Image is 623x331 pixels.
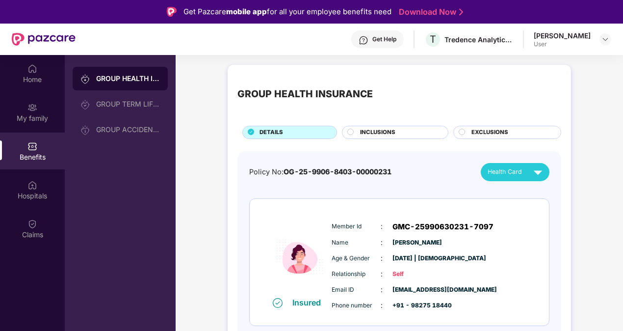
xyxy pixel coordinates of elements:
[381,221,383,232] span: :
[529,164,546,181] img: svg+xml;base64,PHN2ZyB4bWxucz0iaHR0cDovL3d3dy53My5vcmcvMjAwMC9zdmciIHZpZXdCb3g9IjAgMCAyNCAyNCIgd2...
[96,74,160,83] div: GROUP HEALTH INSURANCE
[381,253,383,264] span: :
[332,254,381,263] span: Age & Gender
[381,269,383,279] span: :
[226,7,267,16] strong: mobile app
[392,301,441,310] span: +91 - 98275 18440
[459,7,463,17] img: Stroke
[249,166,391,178] div: Policy No:
[183,6,391,18] div: Get Pazcare for all your employee benefits need
[481,163,549,181] button: Health Card
[332,238,381,248] span: Name
[12,33,76,46] img: New Pazcare Logo
[260,128,283,137] span: DETAILS
[332,301,381,310] span: Phone number
[471,128,508,137] span: EXCLUSIONS
[27,219,37,229] img: svg+xml;base64,PHN2ZyBpZD0iQ2xhaW0iIHhtbG5zPSJodHRwOi8vd3d3LnczLm9yZy8yMDAwL3N2ZyIgd2lkdGg9IjIwIi...
[359,35,368,45] img: svg+xml;base64,PHN2ZyBpZD0iSGVscC0zMngzMiIgeG1sbnM9Imh0dHA6Ly93d3cudzMub3JnLzIwMDAvc3ZnIiB3aWR0aD...
[399,7,460,17] a: Download Now
[392,285,441,295] span: [EMAIL_ADDRESS][DOMAIN_NAME]
[392,270,441,279] span: Self
[381,237,383,248] span: :
[488,167,522,177] span: Health Card
[392,221,493,233] span: GMC-25990630231-7097
[27,141,37,151] img: svg+xml;base64,PHN2ZyBpZD0iQmVuZWZpdHMiIHhtbG5zPSJodHRwOi8vd3d3LnczLm9yZy8yMDAwL3N2ZyIgd2lkdGg9Ij...
[360,128,395,137] span: INCLUSIONS
[27,103,37,112] img: svg+xml;base64,PHN2ZyB3aWR0aD0iMjAiIGhlaWdodD0iMjAiIHZpZXdCb3g9IjAgMCAyMCAyMCIgZmlsbD0ibm9uZSIgeG...
[372,35,396,43] div: Get Help
[80,74,90,84] img: svg+xml;base64,PHN2ZyB3aWR0aD0iMjAiIGhlaWdodD0iMjAiIHZpZXdCb3g9IjAgMCAyMCAyMCIgZmlsbD0ibm9uZSIgeG...
[167,7,177,17] img: Logo
[534,40,591,48] div: User
[80,125,90,135] img: svg+xml;base64,PHN2ZyB3aWR0aD0iMjAiIGhlaWdodD0iMjAiIHZpZXdCb3g9IjAgMCAyMCAyMCIgZmlsbD0ibm9uZSIgeG...
[381,300,383,311] span: :
[332,285,381,295] span: Email ID
[80,100,90,110] img: svg+xml;base64,PHN2ZyB3aWR0aD0iMjAiIGhlaWdodD0iMjAiIHZpZXdCb3g9IjAgMCAyMCAyMCIgZmlsbD0ibm9uZSIgeG...
[27,64,37,74] img: svg+xml;base64,PHN2ZyBpZD0iSG9tZSIgeG1sbnM9Imh0dHA6Ly93d3cudzMub3JnLzIwMDAvc3ZnIiB3aWR0aD0iMjAiIG...
[292,298,327,307] div: Insured
[392,238,441,248] span: [PERSON_NAME]
[534,31,591,40] div: [PERSON_NAME]
[332,270,381,279] span: Relationship
[444,35,513,44] div: Tredence Analytics Solutions Private Limited
[27,180,37,190] img: svg+xml;base64,PHN2ZyBpZD0iSG9zcGl0YWxzIiB4bWxucz0iaHR0cDovL3d3dy53My5vcmcvMjAwMC9zdmciIHdpZHRoPS...
[284,167,391,176] span: OG-25-9906-8403-00000231
[601,35,609,43] img: svg+xml;base64,PHN2ZyBpZD0iRHJvcGRvd24tMzJ4MzIiIHhtbG5zPSJodHRwOi8vd3d3LnczLm9yZy8yMDAwL3N2ZyIgd2...
[270,216,329,297] img: icon
[273,298,283,308] img: svg+xml;base64,PHN2ZyB4bWxucz0iaHR0cDovL3d3dy53My5vcmcvMjAwMC9zdmciIHdpZHRoPSIxNiIgaGVpZ2h0PSIxNi...
[96,126,160,134] div: GROUP ACCIDENTAL INSURANCE
[430,33,436,45] span: T
[96,100,160,108] div: GROUP TERM LIFE INSURANCE
[392,254,441,263] span: [DATE] | [DEMOGRAPHIC_DATA]
[381,284,383,295] span: :
[237,86,373,102] div: GROUP HEALTH INSURANCE
[332,222,381,231] span: Member Id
